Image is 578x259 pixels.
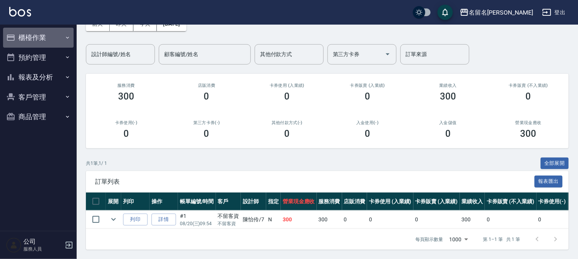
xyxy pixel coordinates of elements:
button: 櫃檯作業 [3,28,74,48]
h3: 0 [204,91,209,102]
th: 業績收入 [460,193,485,211]
h2: 營業現金應收 [497,120,560,125]
th: 卡券販賣 (不入業績) [485,193,536,211]
td: #1 [178,211,216,229]
h3: 0 [285,128,290,139]
td: 0 [367,211,413,229]
div: 1000 [446,229,471,250]
th: 客戶 [216,193,241,211]
td: 陳怡伶 /7 [241,211,266,229]
h3: 0 [285,91,290,102]
a: 詳情 [151,214,176,226]
td: 0 [485,211,536,229]
button: 名留名[PERSON_NAME] [457,5,536,20]
h3: 0 [124,128,129,139]
h3: 服務消費 [95,83,157,88]
th: 營業現金應收 [281,193,317,211]
h2: 卡券使用 (入業績) [256,83,318,88]
h2: 卡券販賣 (入業績) [336,83,399,88]
button: 預約管理 [3,48,74,68]
td: 0 [537,211,568,229]
td: 0 [342,211,367,229]
h2: 其他付款方式(-) [256,120,318,125]
th: 卡券使用(-) [537,193,568,211]
button: 報表匯出 [535,176,563,188]
th: 卡券使用 (入業績) [367,193,413,211]
th: 展開 [106,193,121,211]
h3: 300 [520,128,537,139]
h2: 業績收入 [417,83,479,88]
p: 08/20 (三) 09:54 [180,220,214,227]
h3: 0 [365,128,370,139]
div: 不留客資 [218,212,239,220]
th: 設計師 [241,193,266,211]
h2: 卡券販賣 (不入業績) [497,83,560,88]
td: N [266,211,281,229]
h2: 入金儲值 [417,120,479,125]
h3: 0 [445,128,451,139]
td: 300 [460,211,485,229]
td: 300 [281,211,317,229]
p: 共 1 筆, 1 / 1 [86,160,107,167]
th: 服務消費 [317,193,342,211]
h2: 卡券使用(-) [95,120,157,125]
button: 報表及分析 [3,67,74,87]
th: 指定 [266,193,281,211]
p: 第 1–1 筆 共 1 筆 [483,236,520,243]
button: 全部展開 [541,158,569,169]
h3: 0 [204,128,209,139]
h3: 0 [526,91,531,102]
button: Open [382,48,394,60]
span: 訂單列表 [95,178,535,186]
h3: 300 [440,91,456,102]
img: Person [6,237,21,253]
a: 報表匯出 [535,178,563,185]
button: 客戶管理 [3,87,74,107]
h2: 入金使用(-) [336,120,399,125]
h3: 300 [118,91,134,102]
th: 店販消費 [342,193,367,211]
th: 操作 [150,193,178,211]
h2: 店販消費 [176,83,238,88]
button: 登出 [539,5,569,20]
td: 0 [413,211,460,229]
button: save [438,5,453,20]
td: 300 [317,211,342,229]
button: 商品管理 [3,107,74,127]
p: 不留客資 [218,220,239,227]
button: expand row [108,214,119,225]
p: 服務人員 [23,246,63,252]
th: 帳單編號/時間 [178,193,216,211]
th: 列印 [121,193,150,211]
h3: 0 [365,91,370,102]
h2: 第三方卡券(-) [176,120,238,125]
img: Logo [9,7,31,17]
th: 卡券販賣 (入業績) [413,193,460,211]
p: 每頁顯示數量 [416,236,443,243]
h5: 公司 [23,238,63,246]
div: 名留名[PERSON_NAME] [469,8,533,17]
button: 列印 [123,214,148,226]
